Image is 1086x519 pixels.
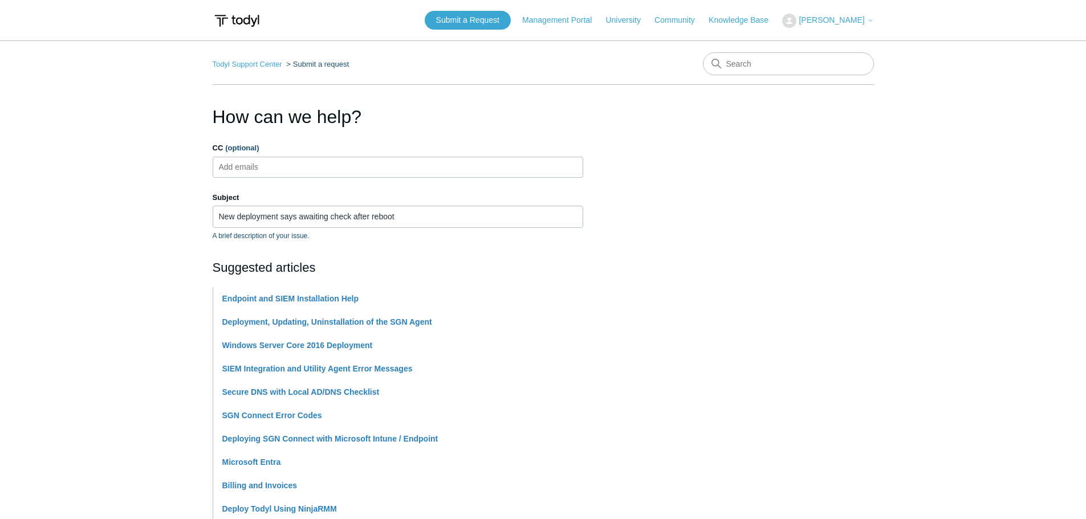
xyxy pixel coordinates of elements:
a: Windows Server Core 2016 Deployment [222,341,373,350]
a: Todyl Support Center [213,60,282,68]
a: Deploying SGN Connect with Microsoft Intune / Endpoint [222,434,438,443]
a: Billing and Invoices [222,481,297,490]
a: Deployment, Updating, Uninstallation of the SGN Agent [222,317,432,326]
a: Microsoft Entra [222,457,281,467]
input: Add emails [214,158,282,175]
a: Knowledge Base [709,14,780,26]
li: Todyl Support Center [213,60,284,68]
label: Subject [213,192,583,203]
label: CC [213,142,583,154]
img: Todyl Support Center Help Center home page [213,10,261,31]
a: University [605,14,652,26]
a: Submit a Request [425,11,511,30]
span: (optional) [225,144,259,152]
button: [PERSON_NAME] [782,14,873,28]
input: Search [703,52,874,75]
a: SIEM Integration and Utility Agent Error Messages [222,364,413,373]
a: Community [654,14,706,26]
h2: Suggested articles [213,258,583,277]
h1: How can we help? [213,103,583,130]
a: Secure DNS with Local AD/DNS Checklist [222,387,380,397]
p: A brief description of your issue. [213,231,583,241]
a: Endpoint and SIEM Installation Help [222,294,359,303]
span: [PERSON_NAME] [799,15,864,24]
a: Deploy Todyl Using NinjaRMM [222,504,337,513]
a: SGN Connect Error Codes [222,411,322,420]
a: Management Portal [522,14,603,26]
li: Submit a request [284,60,349,68]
